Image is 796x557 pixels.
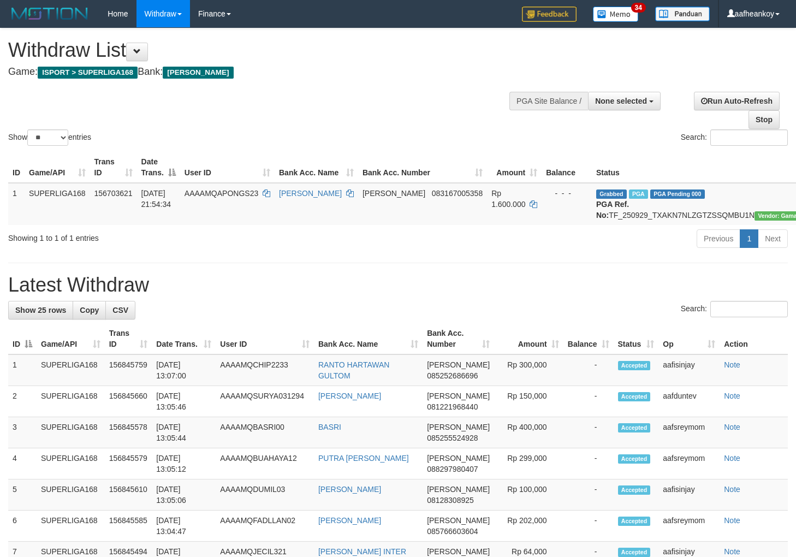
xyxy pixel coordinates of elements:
input: Search: [710,301,788,317]
a: Note [724,454,740,463]
td: AAAAMQBASRI00 [216,417,314,448]
b: PGA Ref. No: [596,200,629,220]
td: - [563,417,614,448]
td: SUPERLIGA168 [37,448,105,479]
span: Copy 083167005358 to clipboard [432,189,483,198]
a: Previous [697,229,740,248]
img: Feedback.jpg [522,7,577,22]
td: 3 [8,417,37,448]
th: Balance [542,152,592,183]
th: Game/API: activate to sort column ascending [37,323,105,354]
div: - - - [546,188,587,199]
td: Rp 400,000 [494,417,563,448]
div: Showing 1 to 1 of 1 entries [8,228,324,244]
td: [DATE] 13:04:47 [152,511,216,542]
td: aafduntev [658,386,720,417]
td: - [563,511,614,542]
span: Accepted [618,548,651,557]
td: SUPERLIGA168 [37,386,105,417]
td: 156845585 [105,511,152,542]
span: ISPORT > SUPERLIGA168 [38,67,138,79]
span: Accepted [618,423,651,432]
span: [DATE] 21:54:34 [141,189,171,209]
td: aafisinjay [658,354,720,386]
td: SUPERLIGA168 [37,511,105,542]
td: AAAAMQSURYA031294 [216,386,314,417]
a: Note [724,392,740,400]
td: AAAAMQCHIP2233 [216,354,314,386]
th: Amount: activate to sort column ascending [487,152,542,183]
h1: Latest Withdraw [8,274,788,296]
th: Bank Acc. Name: activate to sort column ascending [275,152,358,183]
td: 6 [8,511,37,542]
span: Marked by aafchhiseyha [629,189,648,199]
span: 156703621 [94,189,133,198]
a: RANTO HARTAWAN GULTOM [318,360,389,380]
td: Rp 202,000 [494,511,563,542]
a: CSV [105,301,135,319]
th: Amount: activate to sort column ascending [494,323,563,354]
a: [PERSON_NAME] [318,392,381,400]
a: Show 25 rows [8,301,73,319]
span: Copy 088297980407 to clipboard [427,465,478,473]
td: SUPERLIGA168 [25,183,90,225]
img: Button%20Memo.svg [593,7,639,22]
h4: Game: Bank: [8,67,520,78]
td: SUPERLIGA168 [37,417,105,448]
td: AAAAMQFADLLAN02 [216,511,314,542]
th: User ID: activate to sort column ascending [216,323,314,354]
td: aafsreymom [658,417,720,448]
th: Balance: activate to sort column ascending [563,323,614,354]
span: Copy 085766603604 to clipboard [427,527,478,536]
a: Next [758,229,788,248]
span: [PERSON_NAME] [363,189,425,198]
td: [DATE] 13:05:44 [152,417,216,448]
label: Search: [681,129,788,146]
td: - [563,386,614,417]
td: 156845660 [105,386,152,417]
td: 1 [8,354,37,386]
th: Game/API: activate to sort column ascending [25,152,90,183]
span: [PERSON_NAME] [427,485,490,494]
a: 1 [740,229,758,248]
span: Accepted [618,361,651,370]
th: User ID: activate to sort column ascending [180,152,275,183]
td: 5 [8,479,37,511]
a: BASRI [318,423,341,431]
th: Bank Acc. Name: activate to sort column ascending [314,323,423,354]
td: - [563,479,614,511]
span: Grabbed [596,189,627,199]
td: [DATE] 13:05:46 [152,386,216,417]
span: Copy 085255524928 to clipboard [427,434,478,442]
img: MOTION_logo.png [8,5,91,22]
td: - [563,354,614,386]
td: aafsreymom [658,511,720,542]
a: Note [724,547,740,556]
a: [PERSON_NAME] [318,485,381,494]
span: Copy 085252686696 to clipboard [427,371,478,380]
td: Rp 100,000 [494,479,563,511]
span: Show 25 rows [15,306,66,315]
input: Search: [710,129,788,146]
td: 1 [8,183,25,225]
span: 34 [631,3,646,13]
th: Date Trans.: activate to sort column ascending [152,323,216,354]
button: None selected [588,92,661,110]
td: SUPERLIGA168 [37,354,105,386]
a: Note [724,485,740,494]
span: Accepted [618,517,651,526]
a: Note [724,423,740,431]
td: 156845759 [105,354,152,386]
td: Rp 299,000 [494,448,563,479]
td: aafisinjay [658,479,720,511]
span: PGA Pending [650,189,705,199]
td: [DATE] 13:05:06 [152,479,216,511]
span: [PERSON_NAME] [427,516,490,525]
a: [PERSON_NAME] [318,516,381,525]
td: aafsreymom [658,448,720,479]
th: Trans ID: activate to sort column ascending [105,323,152,354]
th: Bank Acc. Number: activate to sort column ascending [358,152,487,183]
th: Op: activate to sort column ascending [658,323,720,354]
select: Showentries [27,129,68,146]
th: Date Trans.: activate to sort column descending [137,152,180,183]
